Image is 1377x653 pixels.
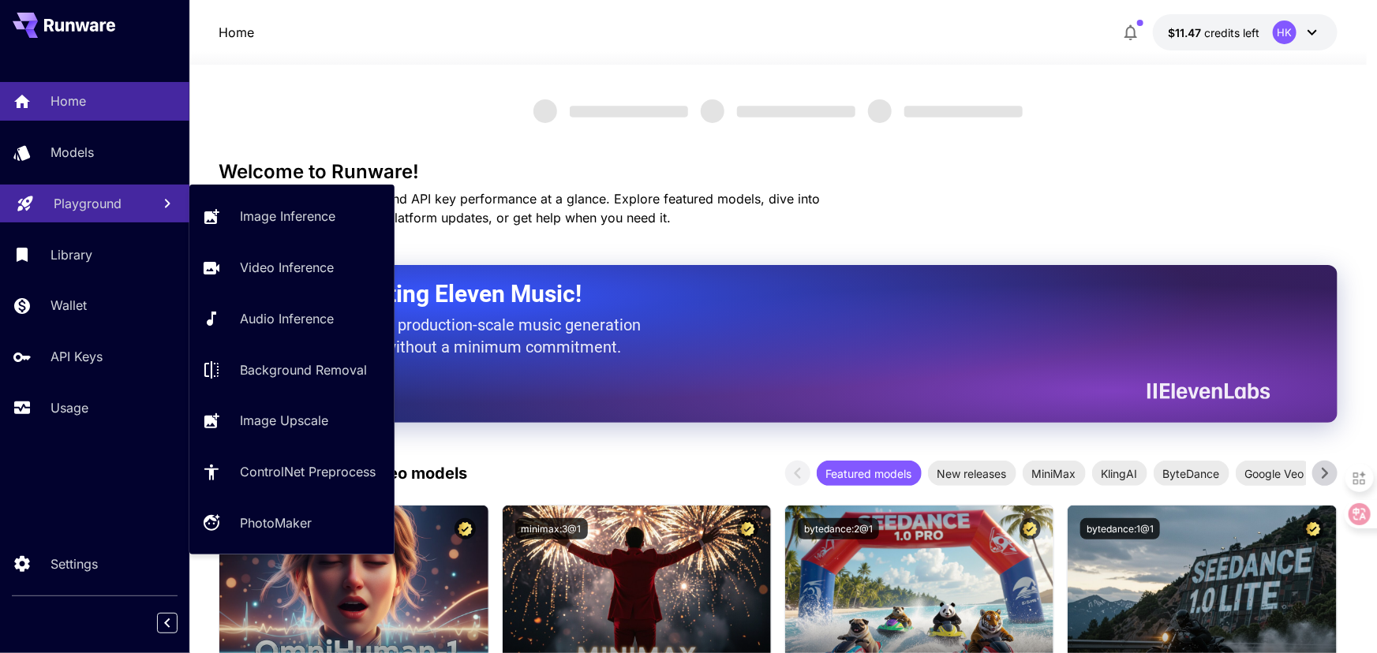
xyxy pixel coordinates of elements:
span: Google Veo [1236,465,1314,482]
p: Settings [51,554,98,573]
p: Playground [54,194,122,213]
span: ByteDance [1154,465,1229,482]
button: bytedance:2@1 [798,518,879,539]
a: Background Removal [189,350,395,389]
a: Audio Inference [189,300,395,338]
span: KlingAI [1092,465,1147,482]
button: Certified Model – Vetted for best performance and includes a commercial license. [1020,518,1041,539]
p: Home [219,23,254,42]
nav: breadcrumb [219,23,254,42]
p: Library [51,245,92,264]
span: $11.47 [1169,26,1205,39]
span: New releases [928,465,1016,482]
p: ControlNet Preprocess [240,462,376,481]
a: Video Inference [189,248,395,287]
span: Featured models [817,465,922,482]
p: Audio Inference [240,309,334,328]
button: Certified Model – Vetted for best performance and includes a commercial license. [1303,518,1324,539]
a: ControlNet Preprocess [189,453,395,491]
a: Image Upscale [189,401,395,440]
button: Certified Model – Vetted for best performance and includes a commercial license. [737,518,758,539]
p: Video Inference [240,258,334,277]
button: Collapse sidebar [157,613,178,633]
button: $11.47287 [1153,14,1338,50]
button: Certified Model – Vetted for best performance and includes a commercial license. [455,518,476,539]
span: credits left [1205,26,1260,39]
p: The only way to get production-scale music generation from Eleven Labs without a minimum commitment. [258,314,653,358]
p: Image Upscale [240,411,328,430]
p: Home [51,91,86,110]
button: bytedance:1@1 [1080,518,1160,539]
span: MiniMax [1023,465,1086,482]
p: Models [51,143,94,162]
p: PhotoMaker [240,513,312,532]
p: API Keys [51,347,103,366]
span: Check out your usage stats and API key performance at a glance. Explore featured models, dive int... [219,191,820,226]
div: HK [1273,21,1297,44]
button: minimax:3@1 [515,518,588,539]
p: Image Inference [240,207,335,226]
p: Background Removal [240,360,367,379]
div: Collapse sidebar [169,609,189,637]
h3: Welcome to Runware! [219,161,1337,183]
h2: Now Supporting Eleven Music! [258,279,1258,309]
div: $11.47287 [1169,24,1260,41]
p: Usage [51,398,88,417]
a: PhotoMaker [189,504,395,543]
a: Image Inference [189,197,395,236]
p: Wallet [51,296,87,315]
